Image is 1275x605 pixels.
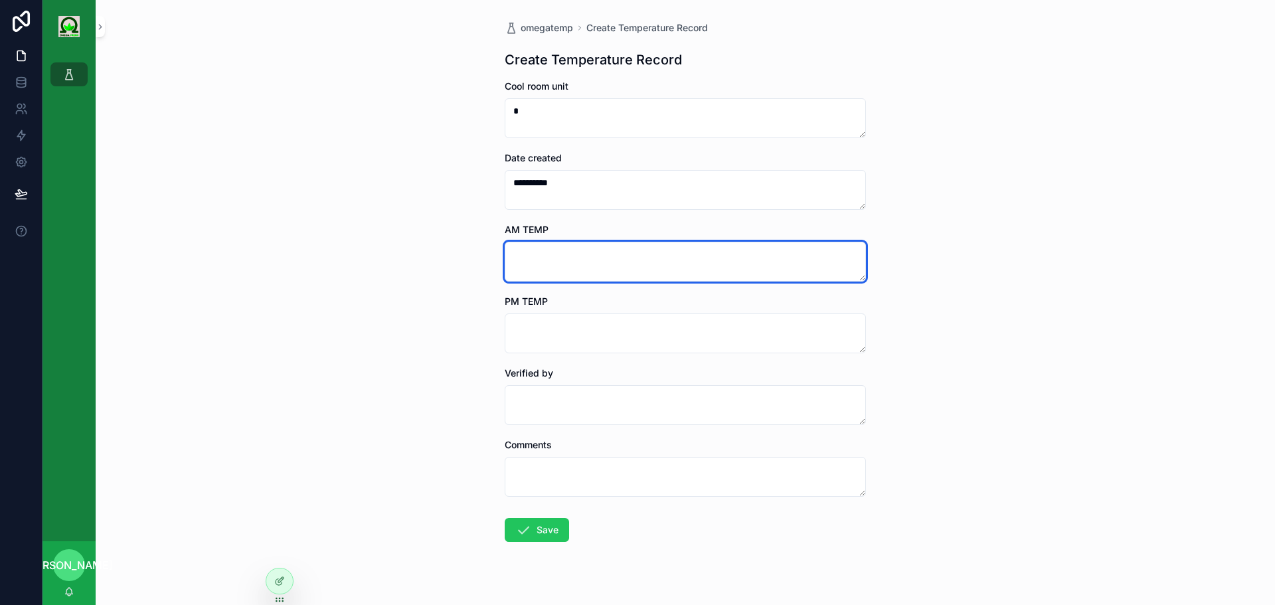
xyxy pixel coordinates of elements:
span: [PERSON_NAME] [25,557,113,573]
span: PM TEMP [505,296,548,307]
span: omegatemp [521,21,573,35]
img: App logo [58,16,80,37]
span: AM TEMP [505,224,549,235]
span: Date created [505,152,562,163]
span: Cool room unit [505,80,568,92]
span: Comments [505,439,552,450]
span: Verified by [505,367,553,379]
button: Save [505,518,569,542]
a: omegatemp [505,21,573,35]
h1: Create Temperature Record [505,50,682,69]
a: Create Temperature Record [586,21,708,35]
div: scrollable content [42,53,96,104]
